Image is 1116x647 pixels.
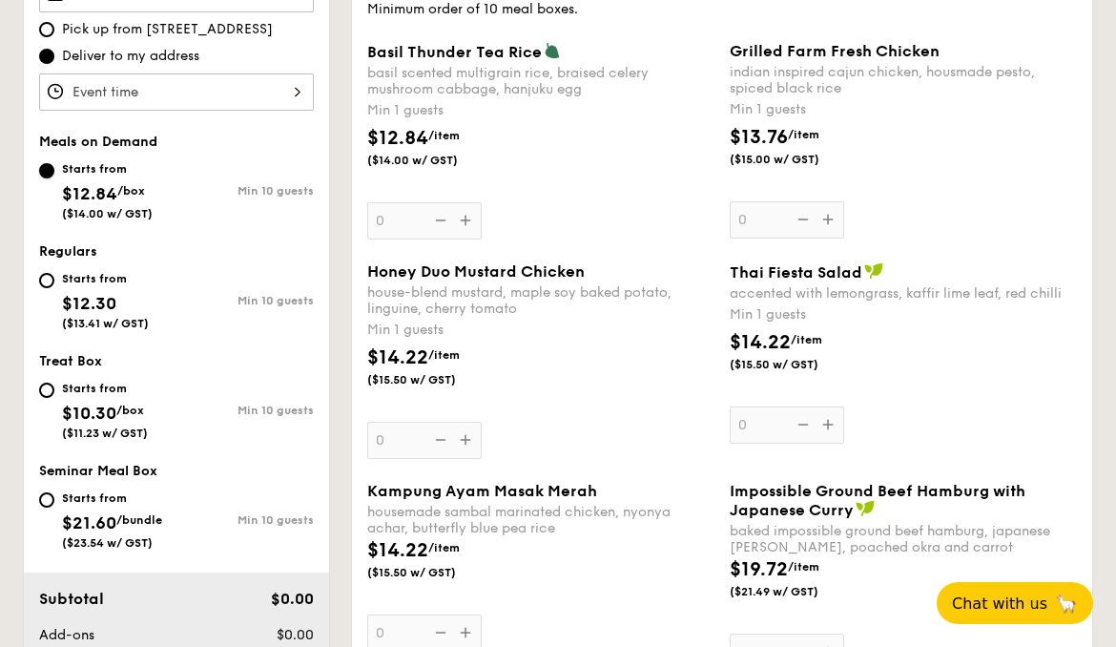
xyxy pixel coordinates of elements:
[730,152,859,167] span: ($15.00 w/ GST)
[39,463,157,479] span: Seminar Meal Box
[116,513,162,527] span: /bundle
[176,184,314,198] div: Min 10 guests
[367,321,714,340] div: Min 1 guests
[367,65,714,97] div: basil scented multigrain rice, braised celery mushroom cabbage, hanjuku egg
[39,49,54,64] input: Deliver to my address
[428,129,460,142] span: /item
[176,513,314,527] div: Min 10 guests
[730,42,940,60] span: Grilled Farm Fresh Chicken
[367,565,497,580] span: ($15.50 w/ GST)
[730,357,859,372] span: ($15.50 w/ GST)
[62,490,162,506] div: Starts from
[62,20,273,39] span: Pick up from [STREET_ADDRESS]
[544,42,561,59] img: icon-vegetarian.fe4039eb.svg
[730,285,1077,302] div: accented with lemongrass, kaffir lime leaf, red chilli
[730,100,1077,119] div: Min 1 guests
[937,582,1093,624] button: Chat with us🦙
[367,127,428,150] span: $12.84
[367,284,714,317] div: house-blend mustard, maple soy baked potato, linguine, cherry tomato
[730,126,788,149] span: $13.76
[117,184,145,198] span: /box
[39,22,54,37] input: Pick up from [STREET_ADDRESS]
[39,134,157,150] span: Meals on Demand
[39,492,54,508] input: Starts from$21.60/bundle($23.54 w/ GST)Min 10 guests
[952,595,1047,613] span: Chat with us
[730,584,859,599] span: ($21.49 w/ GST)
[271,590,314,608] span: $0.00
[62,47,199,66] span: Deliver to my address
[428,348,460,362] span: /item
[62,207,153,220] span: ($14.00 w/ GST)
[856,500,875,517] img: icon-vegan.f8ff3823.svg
[1055,593,1078,615] span: 🦙
[39,73,314,111] input: Event time
[788,560,819,574] span: /item
[62,161,153,177] div: Starts from
[62,427,148,440] span: ($11.23 w/ GST)
[367,539,428,562] span: $14.22
[730,523,1077,555] div: baked impossible ground beef hamburg, japanese [PERSON_NAME], poached okra and carrot
[730,263,862,282] span: Thai Fiesta Salad
[176,404,314,417] div: Min 10 guests
[62,403,116,424] span: $10.30
[39,273,54,288] input: Starts from$12.30($13.41 w/ GST)Min 10 guests
[367,504,714,536] div: housemade sambal marinated chicken, nyonya achar, butterfly blue pea rice
[428,541,460,554] span: /item
[367,346,428,369] span: $14.22
[62,293,116,314] span: $12.30
[730,64,1077,96] div: indian inspired cajun chicken, housmade pesto, spiced black rice
[39,627,94,643] span: Add-ons
[367,101,714,120] div: Min 1 guests
[367,262,585,281] span: Honey Duo Mustard Chicken
[39,383,54,398] input: Starts from$10.30/box($11.23 w/ GST)Min 10 guests
[116,404,144,417] span: /box
[277,627,314,643] span: $0.00
[864,262,883,280] img: icon-vegan.f8ff3823.svg
[788,128,819,141] span: /item
[62,381,148,396] div: Starts from
[730,305,1077,324] div: Min 1 guests
[367,153,497,168] span: ($14.00 w/ GST)
[367,482,597,500] span: Kampung Ayam Masak Merah
[730,331,791,354] span: $14.22
[62,317,149,330] span: ($13.41 w/ GST)
[730,482,1025,519] span: Impossible Ground Beef Hamburg with Japanese Curry
[39,243,97,260] span: Regulars
[62,536,153,550] span: ($23.54 w/ GST)
[62,512,116,533] span: $21.60
[62,271,149,286] div: Starts from
[39,163,54,178] input: Starts from$12.84/box($14.00 w/ GST)Min 10 guests
[791,333,822,346] span: /item
[39,590,104,608] span: Subtotal
[176,294,314,307] div: Min 10 guests
[367,43,542,61] span: Basil Thunder Tea Rice
[367,372,497,387] span: ($15.50 w/ GST)
[62,183,117,204] span: $12.84
[730,558,788,581] span: $19.72
[39,353,102,369] span: Treat Box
